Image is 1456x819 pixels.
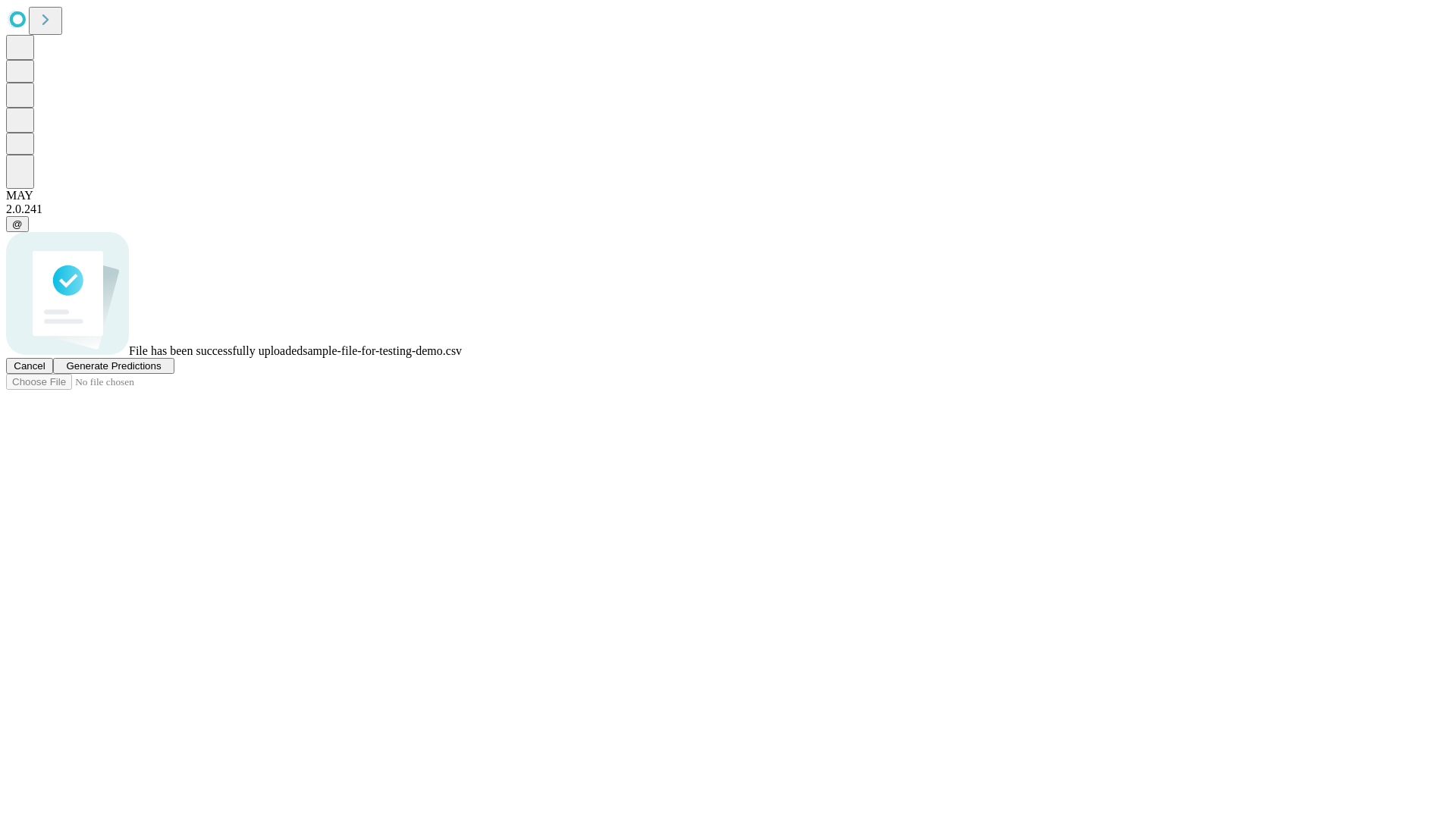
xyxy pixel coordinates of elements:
span: @ [12,218,23,230]
span: Generate Predictions [66,360,161,372]
span: File has been successfully uploaded [129,344,303,357]
span: sample-file-for-testing-demo.csv [303,344,462,357]
div: MAY [6,189,1450,202]
span: Cancel [14,360,45,372]
button: Generate Predictions [53,358,174,374]
button: @ [6,216,29,232]
div: 2.0.241 [6,202,1450,216]
button: Cancel [6,358,53,374]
